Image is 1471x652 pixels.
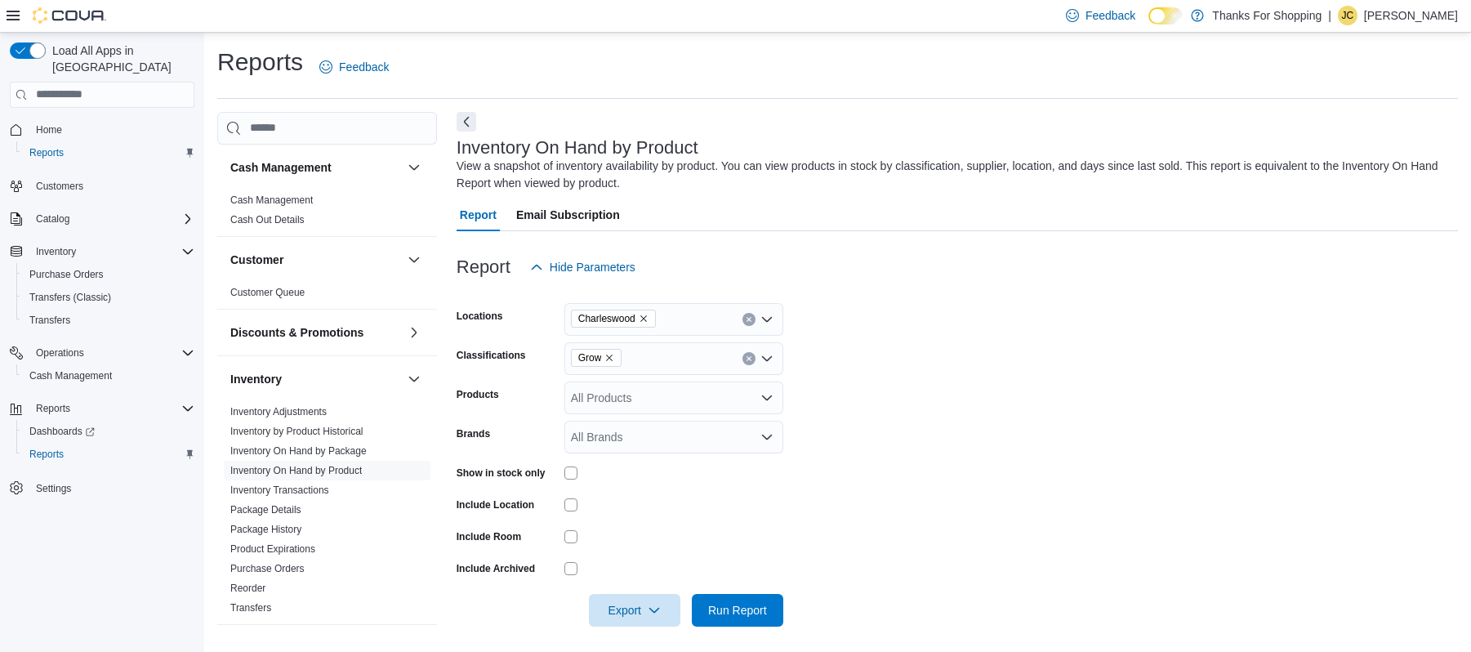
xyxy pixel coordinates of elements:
[578,350,602,366] span: Grow
[29,176,194,196] span: Customers
[230,445,367,457] a: Inventory On Hand by Package
[404,158,424,177] button: Cash Management
[36,245,76,258] span: Inventory
[692,594,783,627] button: Run Report
[339,59,389,75] span: Feedback
[23,265,110,284] a: Purchase Orders
[516,199,620,231] span: Email Subscription
[599,594,671,627] span: Export
[3,118,201,141] button: Home
[457,158,1450,192] div: View a snapshot of inventory availability by product. You can view products in stock by classific...
[23,366,118,386] a: Cash Management
[16,420,201,443] a: Dashboards
[313,51,395,83] a: Feedback
[230,371,282,387] h3: Inventory
[23,288,118,307] a: Transfers (Classic)
[230,485,329,496] a: Inventory Transactions
[3,208,201,230] button: Catalog
[230,426,363,437] a: Inventory by Product Historical
[230,425,363,438] span: Inventory by Product Historical
[404,323,424,342] button: Discounts & Promotions
[742,352,756,365] button: Clear input
[1338,6,1357,25] div: Justin Cotroneo
[3,397,201,420] button: Reports
[16,364,201,387] button: Cash Management
[23,310,194,330] span: Transfers
[760,313,773,326] button: Open list of options
[36,402,70,415] span: Reports
[29,242,82,261] button: Inventory
[578,310,635,327] span: Charleswood
[457,530,521,543] label: Include Room
[230,504,301,516] a: Package Details
[1148,25,1149,25] span: Dark Mode
[29,477,194,498] span: Settings
[550,259,635,275] span: Hide Parameters
[36,346,84,359] span: Operations
[29,209,76,229] button: Catalog
[230,602,271,614] a: Transfers
[457,427,490,440] label: Brands
[36,482,71,495] span: Settings
[1212,6,1322,25] p: Thanks For Shopping
[23,288,194,307] span: Transfers (Classic)
[23,366,194,386] span: Cash Management
[457,388,499,401] label: Products
[36,212,69,226] span: Catalog
[639,314,649,324] button: Remove Charleswood from selection in this group
[23,444,194,464] span: Reports
[760,431,773,444] button: Open list of options
[230,252,401,268] button: Customer
[29,209,194,229] span: Catalog
[230,324,401,341] button: Discounts & Promotions
[23,143,194,163] span: Reports
[230,287,305,298] a: Customer Queue
[457,112,476,132] button: Next
[460,199,497,231] span: Report
[230,464,362,477] span: Inventory On Hand by Product
[1328,6,1331,25] p: |
[457,467,546,480] label: Show in stock only
[457,257,510,277] h3: Report
[23,444,70,464] a: Reports
[230,523,301,536] span: Package History
[230,194,313,206] a: Cash Management
[230,213,305,226] span: Cash Out Details
[230,484,329,497] span: Inventory Transactions
[29,425,95,438] span: Dashboards
[571,310,656,328] span: Charleswood
[16,141,201,164] button: Reports
[23,422,101,441] a: Dashboards
[29,369,112,382] span: Cash Management
[23,265,194,284] span: Purchase Orders
[23,422,194,441] span: Dashboards
[230,406,327,418] a: Inventory Adjustments
[230,543,315,556] span: Product Expirations
[36,180,83,193] span: Customers
[29,146,64,159] span: Reports
[230,503,301,516] span: Package Details
[1148,7,1183,25] input: Dark Mode
[16,263,201,286] button: Purchase Orders
[1364,6,1458,25] p: [PERSON_NAME]
[230,405,327,418] span: Inventory Adjustments
[230,159,401,176] button: Cash Management
[1085,7,1135,24] span: Feedback
[230,444,367,458] span: Inventory On Hand by Package
[230,324,363,341] h3: Discounts & Promotions
[230,582,265,595] span: Reorder
[230,601,271,614] span: Transfers
[29,314,70,327] span: Transfers
[604,353,614,363] button: Remove Grow from selection in this group
[29,448,64,461] span: Reports
[230,194,313,207] span: Cash Management
[23,310,77,330] a: Transfers
[457,562,535,575] label: Include Archived
[16,443,201,466] button: Reports
[742,313,756,326] button: Clear input
[46,42,194,75] span: Load All Apps in [GEOGRAPHIC_DATA]
[29,120,69,140] a: Home
[16,286,201,309] button: Transfers (Classic)
[230,286,305,299] span: Customer Queue
[708,602,767,619] span: Run Report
